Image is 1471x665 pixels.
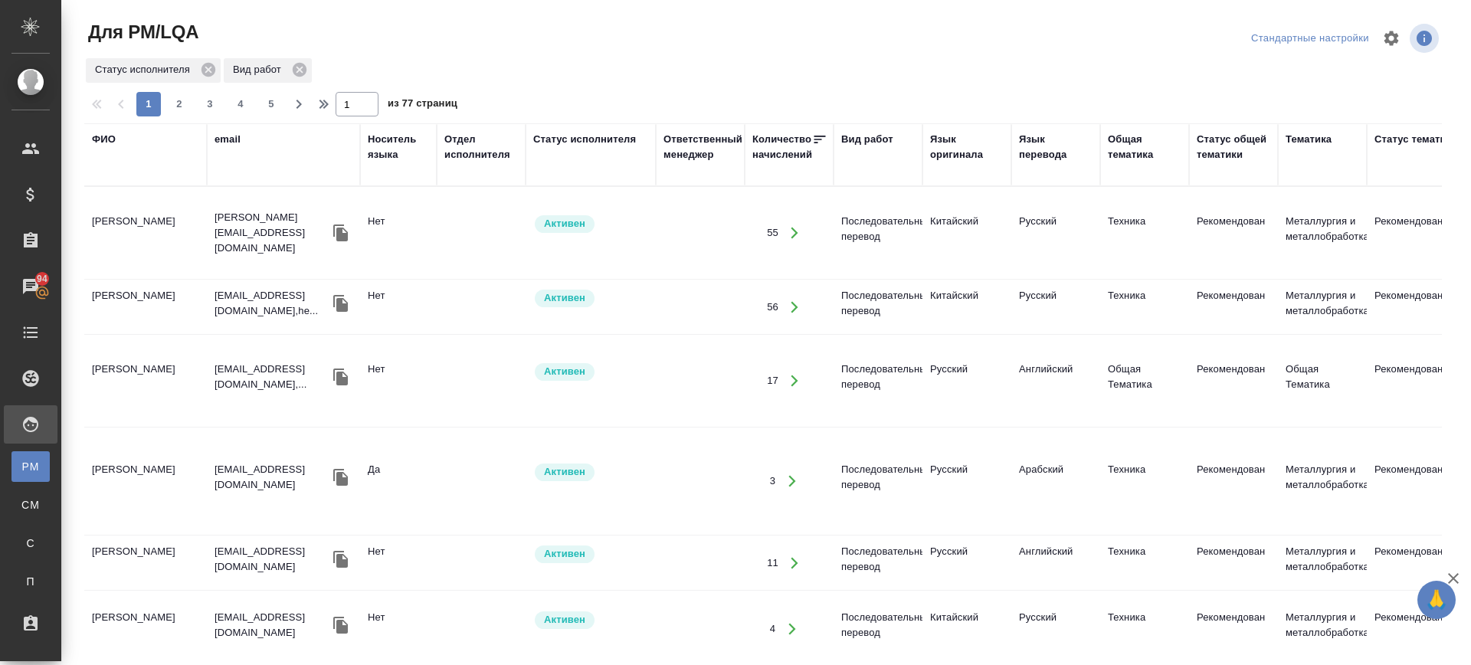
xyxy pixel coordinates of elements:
[360,206,437,260] td: Нет
[233,62,287,77] p: Вид работ
[544,464,585,480] p: Активен
[544,546,585,562] p: Активен
[779,547,811,578] button: Открыть работы
[779,218,811,249] button: Открыть работы
[1100,354,1189,408] td: Общая Тематика
[533,544,648,565] div: Рядовой исполнитель: назначай с учетом рейтинга
[1100,206,1189,260] td: Техника
[92,132,116,147] div: ФИО
[11,566,50,597] a: П
[215,210,329,256] p: [PERSON_NAME][EMAIL_ADDRESS][DOMAIN_NAME]
[86,58,221,83] div: Статус исполнителя
[167,92,192,116] button: 2
[663,132,742,162] div: Ответственный менеджер
[767,555,778,571] div: 11
[1189,602,1278,656] td: Рекомендован
[1100,454,1189,508] td: Техника
[388,94,457,116] span: из 77 страниц
[329,466,352,489] button: Скопировать
[19,536,42,551] span: С
[84,354,207,408] td: [PERSON_NAME]
[198,97,222,112] span: 3
[4,267,57,306] a: 94
[1011,280,1100,334] td: Русский
[11,451,50,482] a: PM
[215,132,241,147] div: email
[259,97,283,112] span: 5
[28,271,57,287] span: 94
[1189,280,1278,334] td: Рекомендован
[19,574,42,589] span: П
[922,536,1011,590] td: Русский
[533,132,636,147] div: Статус исполнителя
[19,459,42,474] span: PM
[259,92,283,116] button: 5
[767,373,778,388] div: 17
[776,466,808,497] button: Открыть работы
[368,132,429,162] div: Носитель языка
[329,292,352,315] button: Скопировать
[215,462,329,493] p: [EMAIL_ADDRESS][DOMAIN_NAME]
[776,614,808,645] button: Открыть работы
[834,536,922,590] td: Последовательный перевод
[215,362,329,392] p: [EMAIL_ADDRESS][DOMAIN_NAME],...
[922,602,1011,656] td: Китайский
[360,536,437,590] td: Нет
[930,132,1004,162] div: Язык оригинала
[533,288,648,309] div: Рядовой исполнитель: назначай с учетом рейтинга
[167,97,192,112] span: 2
[767,300,778,315] div: 56
[95,62,195,77] p: Статус исполнителя
[1278,280,1367,334] td: Металлургия и металлобработка
[834,602,922,656] td: Последовательный перевод
[329,548,352,571] button: Скопировать
[1100,602,1189,656] td: Техника
[544,612,585,627] p: Активен
[228,97,253,112] span: 4
[1423,584,1450,616] span: 🙏
[1108,132,1181,162] div: Общая тематика
[544,216,585,231] p: Активен
[834,354,922,408] td: Последовательный перевод
[544,364,585,379] p: Активен
[1100,280,1189,334] td: Техника
[1197,132,1270,162] div: Статус общей тематики
[834,206,922,260] td: Последовательный перевод
[329,365,352,388] button: Скопировать
[1011,536,1100,590] td: Английский
[360,602,437,656] td: Нет
[1011,454,1100,508] td: Арабский
[533,362,648,382] div: Рядовой исполнитель: назначай с учетом рейтинга
[1011,206,1100,260] td: Русский
[360,280,437,334] td: Нет
[922,454,1011,508] td: Русский
[1278,354,1367,408] td: Общая Тематика
[11,490,50,520] a: CM
[84,280,207,334] td: [PERSON_NAME]
[215,288,329,319] p: [EMAIL_ADDRESS][DOMAIN_NAME],he...
[329,221,352,244] button: Скопировать
[1278,602,1367,656] td: Металлургия и металлобработка
[84,206,207,260] td: [PERSON_NAME]
[224,58,312,83] div: Вид работ
[19,497,42,513] span: CM
[752,132,812,162] div: Количество начислений
[1011,354,1100,408] td: Английский
[1189,536,1278,590] td: Рекомендован
[228,92,253,116] button: 4
[841,132,893,147] div: Вид работ
[1374,132,1457,147] div: Статус тематики
[533,610,648,631] div: Рядовой исполнитель: назначай с учетом рейтинга
[84,602,207,656] td: [PERSON_NAME]
[770,621,775,637] div: 4
[1100,536,1189,590] td: Техника
[1247,27,1373,51] div: split button
[84,454,207,508] td: [PERSON_NAME]
[533,214,648,234] div: Рядовой исполнитель: назначай с учетом рейтинга
[1417,581,1456,619] button: 🙏
[198,92,222,116] button: 3
[1278,206,1367,260] td: Металлургия и металлобработка
[215,610,329,640] p: [EMAIL_ADDRESS][DOMAIN_NAME]
[770,473,775,489] div: 3
[1189,454,1278,508] td: Рекомендован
